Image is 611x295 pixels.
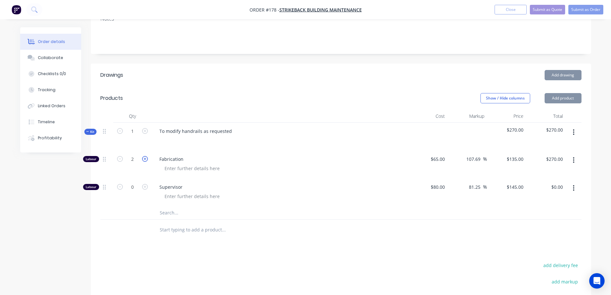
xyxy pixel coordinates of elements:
[38,103,65,109] div: Linked Orders
[529,126,563,133] span: $270.00
[20,34,81,50] button: Order details
[483,155,487,163] span: %
[100,16,581,22] div: Notes
[20,66,81,82] button: Checklists 0/0
[250,7,279,13] span: Order #178 -
[495,5,527,14] button: Close
[38,55,63,61] div: Collaborate
[159,223,288,236] input: Start typing to add a product...
[159,156,406,162] span: Fabrication
[545,70,581,80] button: Add drawing
[548,277,581,286] button: add markup
[38,87,55,93] div: Tracking
[487,110,526,123] div: Price
[279,7,362,13] a: Strikeback Building Maintenance
[154,126,237,136] div: To modify handrails as requested
[86,129,95,134] span: Kit
[83,156,99,162] div: Labour
[38,39,65,45] div: Order details
[480,93,530,103] button: Show / Hide columns
[408,110,448,123] div: Cost
[20,82,81,98] button: Tracking
[568,5,603,14] button: Submit as Order
[113,110,152,123] div: Qty
[83,184,99,190] div: Labour
[540,261,581,270] button: add delivery fee
[100,94,123,102] div: Products
[447,110,487,123] div: Markup
[489,126,524,133] span: $270.00
[526,110,565,123] div: Total
[20,130,81,146] button: Profitability
[38,71,66,77] div: Checklists 0/0
[545,93,581,103] button: Add product
[20,114,81,130] button: Timeline
[20,98,81,114] button: Linked Orders
[159,206,288,219] input: Search...
[12,5,21,14] img: Factory
[84,129,97,135] button: Kit
[38,119,55,125] div: Timeline
[20,50,81,66] button: Collaborate
[530,5,565,14] button: Submit as Quote
[100,71,123,79] div: Drawings
[483,183,487,191] span: %
[159,184,406,190] span: Supervisor
[38,135,62,141] div: Profitability
[589,273,605,289] div: Open Intercom Messenger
